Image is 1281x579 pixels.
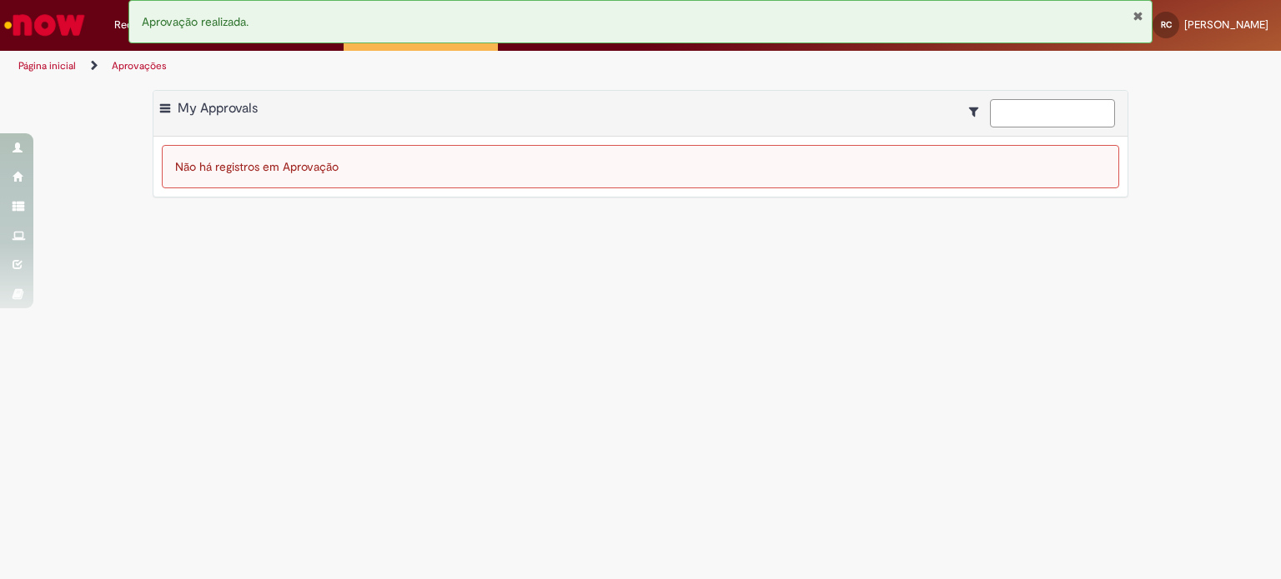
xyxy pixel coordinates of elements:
span: Aprovação realizada. [142,14,249,29]
a: Aprovações [112,59,167,72]
img: ServiceNow [2,8,88,42]
span: [PERSON_NAME] [1184,17,1268,32]
ul: Trilhas de página [13,51,841,82]
span: RC [1161,19,1172,30]
i: Mostrar filtros para: Suas Solicitações [969,106,987,117]
div: Não há registros em Aprovação [162,145,1119,188]
a: Página inicial [18,59,76,72]
button: Fechar Notificação [1133,9,1143,22]
span: My Approvals [178,100,258,117]
span: Requisições [114,17,173,33]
